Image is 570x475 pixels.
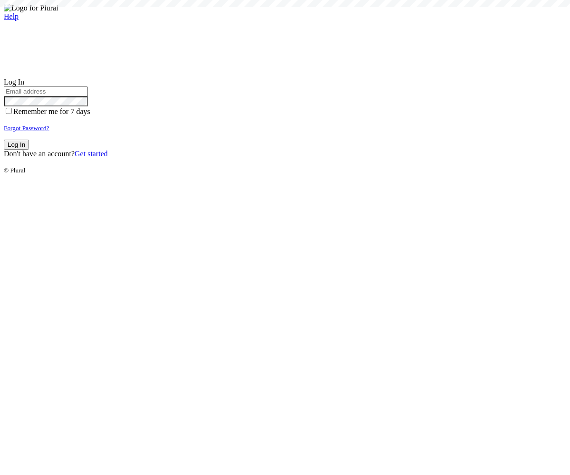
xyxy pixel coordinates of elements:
input: Email address [4,86,88,96]
a: Help [4,12,19,20]
div: Log In [4,78,566,86]
small: Forgot Password? [4,124,49,132]
div: Don't have an account? [4,150,566,158]
a: Forgot Password? [4,123,49,132]
img: Logo for Plural [4,4,58,12]
a: Get started [75,150,108,158]
small: © Plural [4,167,25,174]
span: Remember me for 7 days [13,107,90,115]
input: Remember me for 7 days [6,108,12,114]
button: Log In [4,140,29,150]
